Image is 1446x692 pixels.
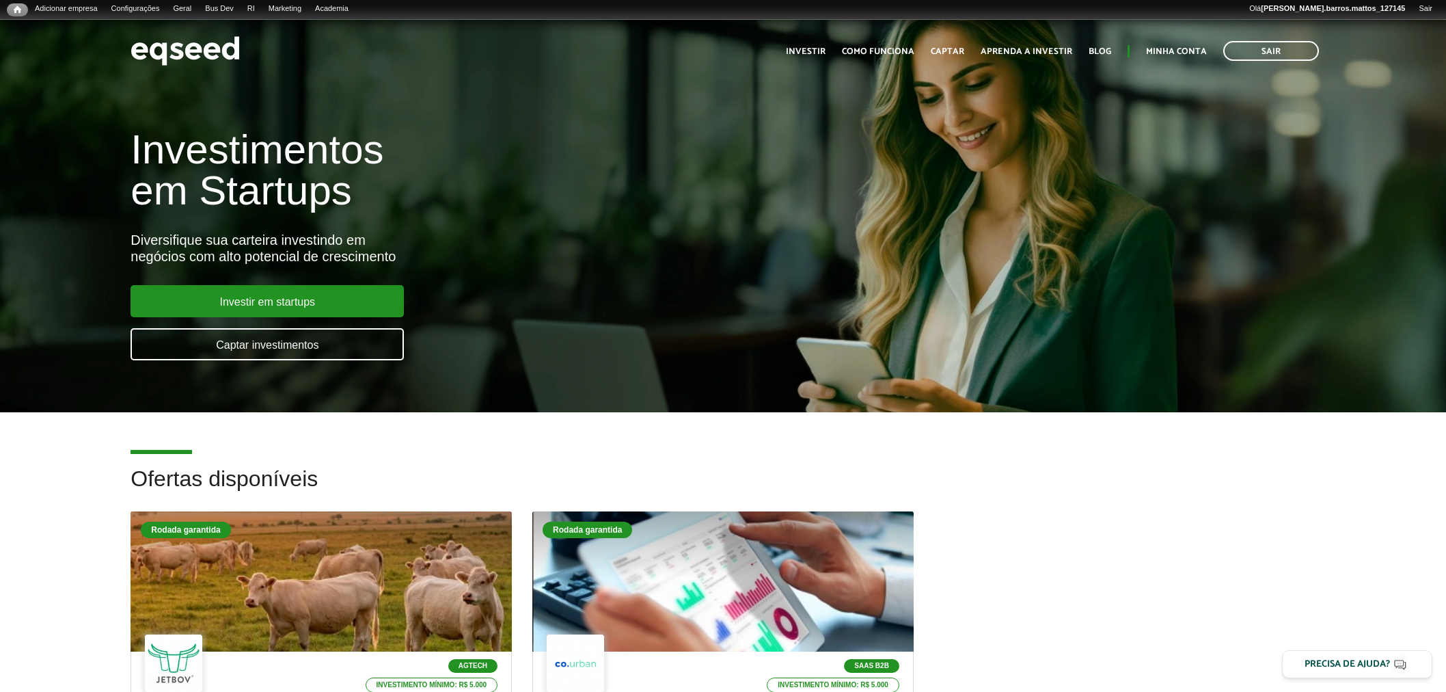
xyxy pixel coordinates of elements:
[141,522,230,538] div: Rodada garantida
[844,659,899,673] p: SaaS B2B
[131,467,1315,511] h2: Ofertas disponíveis
[1146,47,1207,56] a: Minha conta
[981,47,1072,56] a: Aprenda a investir
[166,3,198,14] a: Geral
[131,285,404,317] a: Investir em startups
[1089,47,1111,56] a: Blog
[28,3,105,14] a: Adicionar empresa
[931,47,964,56] a: Captar
[842,47,914,56] a: Como funciona
[1261,4,1405,12] strong: [PERSON_NAME].barros.mattos_127145
[308,3,355,14] a: Academia
[131,328,404,360] a: Captar investimentos
[1223,41,1319,61] a: Sair
[131,33,240,69] img: EqSeed
[131,232,833,265] div: Diversifique sua carteira investindo em negócios com alto potencial de crescimento
[14,5,21,14] span: Início
[786,47,826,56] a: Investir
[1242,3,1412,14] a: Olá[PERSON_NAME].barros.mattos_127145
[543,522,632,538] div: Rodada garantida
[7,3,28,16] a: Início
[105,3,167,14] a: Configurações
[448,659,497,673] p: Agtech
[262,3,308,14] a: Marketing
[131,129,833,211] h1: Investimentos em Startups
[241,3,262,14] a: RI
[198,3,241,14] a: Bus Dev
[1412,3,1439,14] a: Sair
